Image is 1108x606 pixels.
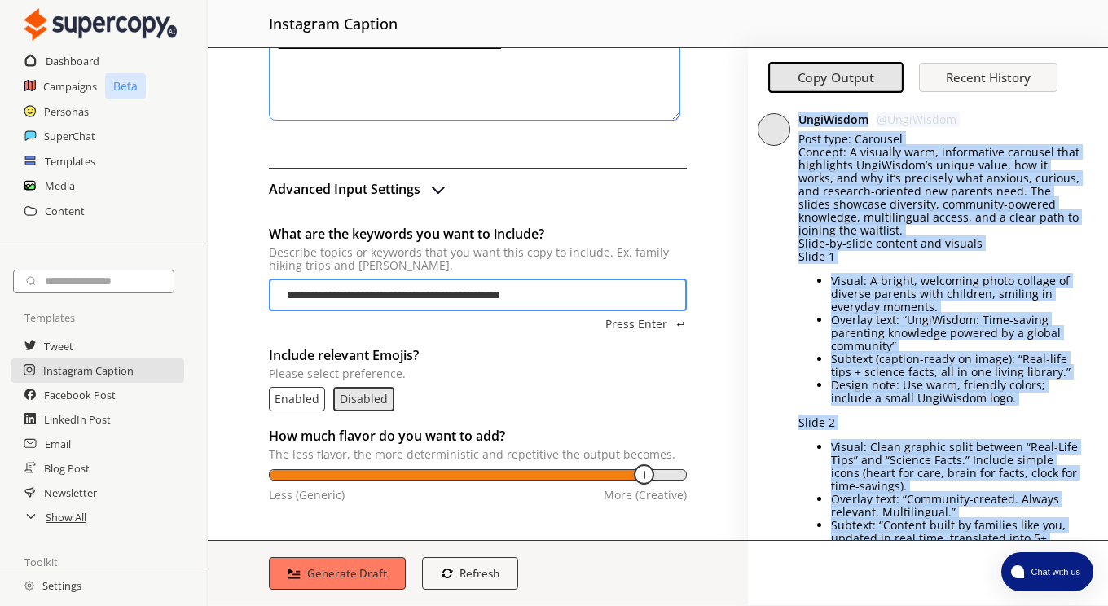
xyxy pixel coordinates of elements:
[45,149,95,173] a: Templates
[44,481,97,505] a: Newsletter
[919,63,1057,92] button: Recent History
[269,279,687,311] input: topics-input
[422,557,519,590] button: Refresh
[831,274,1084,314] li: Visual: A bright, welcoming photo collage of diverse parents with children, smiling in everyday m...
[877,112,956,127] span: @ UngiWisdom
[798,112,868,127] b: UngiWisdom
[269,448,687,461] p: The less flavor, the more deterministic and repetitive the output becomes.
[307,566,387,581] b: Generate Draft
[45,432,71,456] a: Email
[605,318,687,331] button: topics-add-button
[798,250,1084,263] p: Slide 1
[429,179,448,199] img: Close
[269,489,345,502] p: Less (Generic)
[269,177,448,201] button: advanced-inputs
[44,124,95,148] a: SuperChat
[798,133,1084,237] p: Post type: Carousel Concept: A visually warm, informative carousel that highlights UngiWisdom’s u...
[269,222,687,246] h2: What are the keywords you want to include?
[340,393,388,406] button: Disabled
[831,314,1084,353] li: Overlay text: “UngiWisdom: Time-saving parenting knowledge powered by a global community”
[269,29,680,121] textarea: textarea-textarea
[269,424,687,448] h2: How much flavor do you want to add?
[946,69,1031,86] b: Recent History
[798,416,1084,429] p: Slide 2
[269,424,687,510] span: temperature-input
[24,8,177,41] img: Close
[831,519,1084,558] li: Subtext: “Content built by families like you, updated in real time, translated into 5+ languages.”
[269,387,687,411] div: emoji-text-list
[675,322,685,327] img: Press Enter
[44,334,73,358] a: Tweet
[24,581,34,591] img: Close
[45,199,85,223] a: Content
[1001,552,1093,591] button: atlas-launcher
[45,173,75,198] a: Media
[798,69,875,86] b: Copy Output
[46,49,99,73] a: Dashboard
[269,367,687,380] p: Please select preference.
[269,177,420,201] h2: Advanced Input Settings
[105,73,146,99] p: Beta
[604,489,687,502] p: More (Creative)
[44,99,89,124] a: Personas
[269,8,398,39] h2: instagram caption
[43,74,97,99] a: Campaigns
[44,407,111,432] a: LinkedIn Post
[269,343,687,367] h2: Include relevant Emojis?
[459,566,499,581] b: Refresh
[275,393,319,406] button: Enabled
[798,237,1084,250] p: Slide-by-slide content and visuals
[831,379,1084,405] li: Design note: Use warm, friendly colors; include a small UngiWisdom logo.
[44,456,90,481] a: Blog Post
[831,441,1084,493] li: Visual: Clean graphic split between “Real-Life Tips” and “Science Facts.” Include simple icons (h...
[43,358,134,383] a: Instagram Caption
[46,505,86,529] a: Show All
[831,353,1084,379] li: Subtext (caption-ready on image): “Real-life tips + science facts, all in one living library.”
[605,318,667,331] p: Press Enter
[269,246,687,272] p: Describe topics or keywords that you want this copy to include. Ex. family hiking trips and [PERS...
[768,63,904,94] button: Copy Output
[1024,565,1084,578] span: Chat with us
[269,557,406,590] button: Generate Draft
[44,383,116,407] a: Facebook Post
